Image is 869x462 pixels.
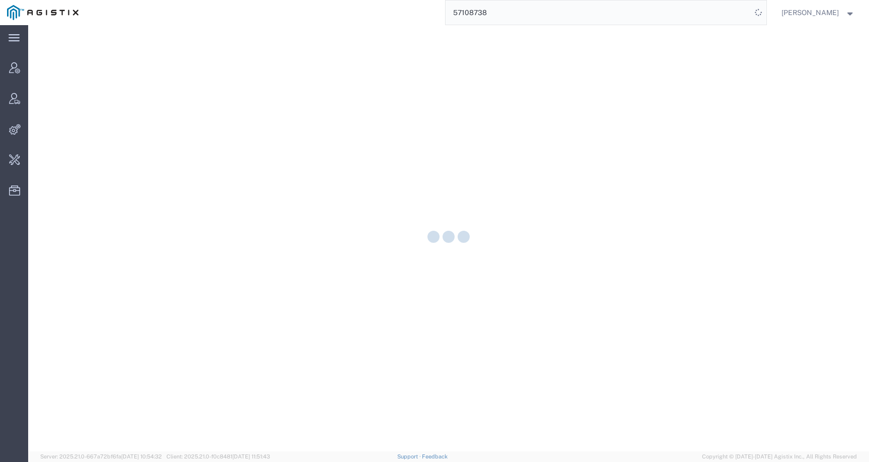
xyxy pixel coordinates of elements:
[422,453,448,459] a: Feedback
[397,453,422,459] a: Support
[781,7,839,18] span: Kate Petrenko
[121,453,162,459] span: [DATE] 10:54:32
[40,453,162,459] span: Server: 2025.21.0-667a72bf6fa
[702,452,857,461] span: Copyright © [DATE]-[DATE] Agistix Inc., All Rights Reserved
[232,453,270,459] span: [DATE] 11:51:43
[446,1,751,25] input: Search for shipment number, reference number
[166,453,270,459] span: Client: 2025.21.0-f0c8481
[781,7,855,19] button: [PERSON_NAME]
[7,5,78,20] img: logo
